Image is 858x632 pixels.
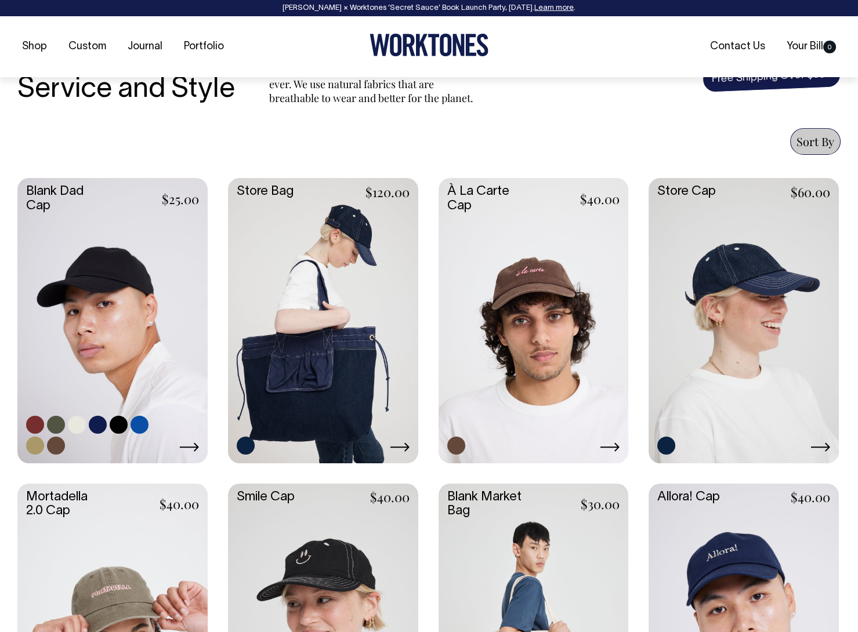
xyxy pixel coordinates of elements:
a: Your Bill0 [782,37,841,56]
a: Shop [17,37,52,56]
div: [PERSON_NAME] × Worktones ‘Secret Sauce’ Book Launch Party, [DATE]. . [12,4,846,12]
a: Portfolio [179,37,229,56]
span: Sort By [797,133,834,149]
a: Journal [123,37,167,56]
span: 0 [823,41,836,53]
a: Custom [64,37,111,56]
a: Contact Us [705,37,770,56]
a: Learn more [534,5,574,12]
